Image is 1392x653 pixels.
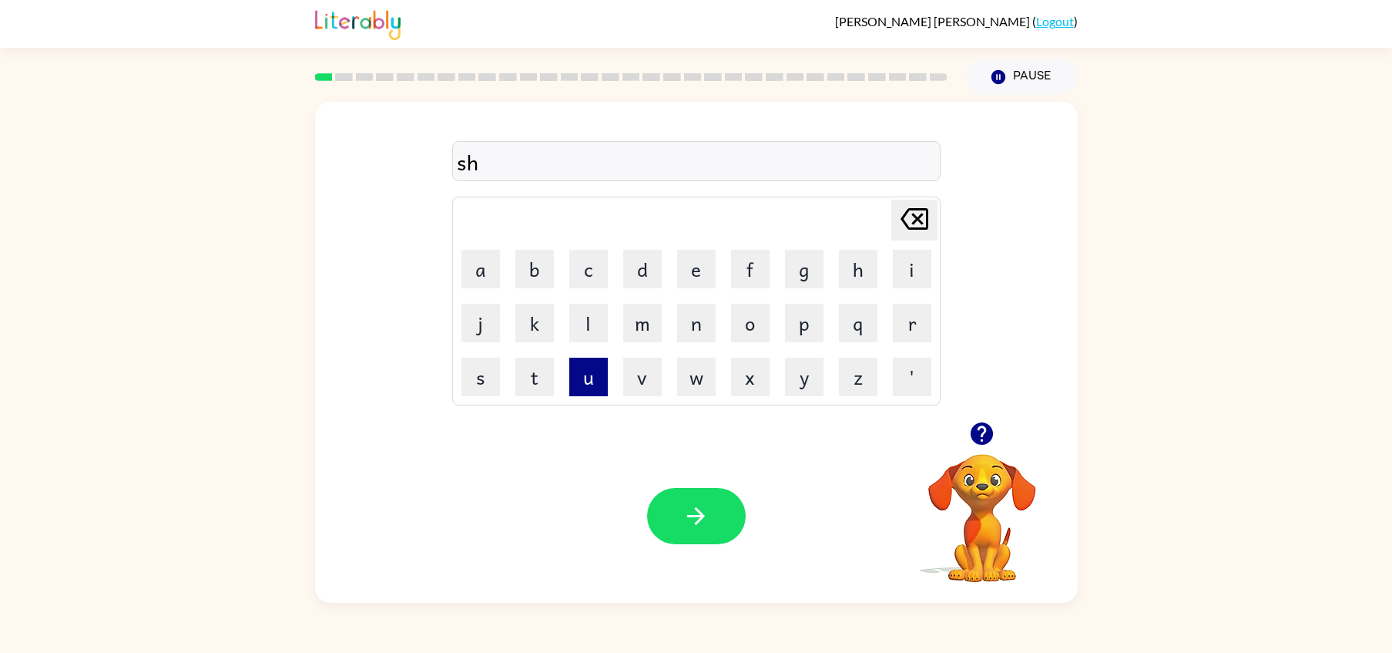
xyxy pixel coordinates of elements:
button: k [515,304,554,342]
button: ' [893,358,931,396]
button: i [893,250,931,288]
video: Your browser must support playing .mp4 files to use Literably. Please try using another browser. [905,430,1059,584]
button: q [839,304,877,342]
button: y [785,358,823,396]
button: x [731,358,770,396]
button: g [785,250,823,288]
button: f [731,250,770,288]
img: Literably [315,6,401,40]
button: n [677,304,716,342]
div: ( ) [835,14,1078,29]
button: o [731,304,770,342]
button: m [623,304,662,342]
button: w [677,358,716,396]
button: b [515,250,554,288]
button: Pause [966,59,1078,95]
button: d [623,250,662,288]
span: [PERSON_NAME] [PERSON_NAME] [835,14,1032,29]
button: c [569,250,608,288]
button: t [515,358,554,396]
button: j [461,304,500,342]
button: a [461,250,500,288]
button: h [839,250,877,288]
button: e [677,250,716,288]
button: l [569,304,608,342]
button: p [785,304,823,342]
a: Logout [1036,14,1074,29]
div: sh [457,146,936,178]
button: z [839,358,877,396]
button: r [893,304,931,342]
button: u [569,358,608,396]
button: v [623,358,662,396]
button: s [461,358,500,396]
